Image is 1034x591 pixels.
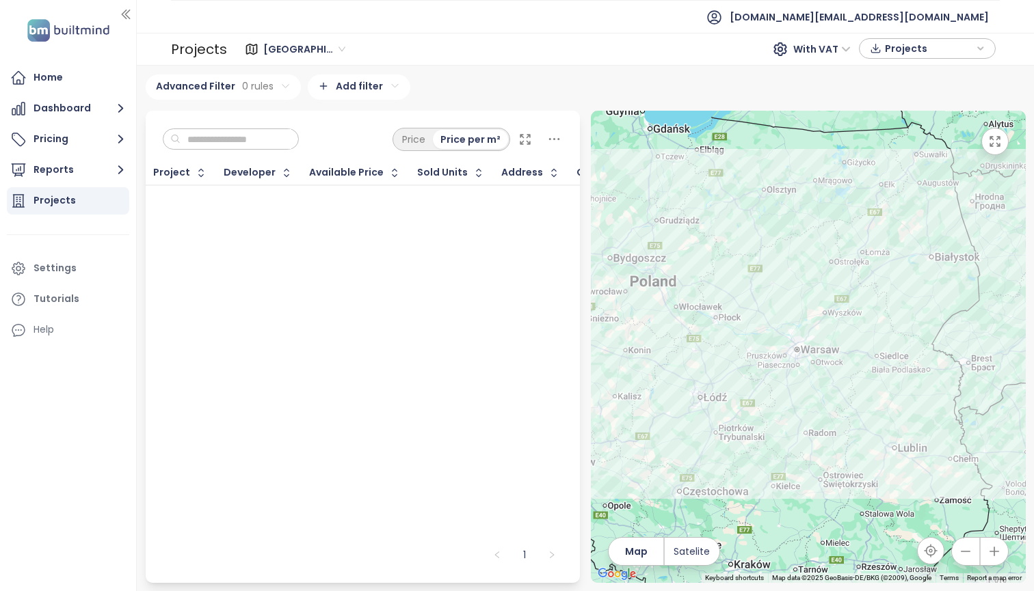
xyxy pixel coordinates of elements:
span: With VAT [793,39,851,59]
a: Report a map error [967,574,1022,581]
button: Satelite [665,538,719,565]
a: Projects [7,187,129,215]
span: Warszawa [263,39,345,59]
div: button [866,38,988,59]
div: Developer [224,168,276,177]
a: Open this area in Google Maps (opens a new window) [594,565,639,583]
button: left [486,544,508,566]
a: Settings [7,255,129,282]
a: Terms (opens in new tab) [940,574,959,581]
img: logo [23,16,114,44]
div: Help [7,316,129,344]
li: Next Page [541,544,563,566]
div: Help [34,321,54,338]
span: Satelite [674,544,710,559]
div: Price per m² [433,130,508,149]
div: Advanced Filter [146,74,301,100]
img: Google [594,565,639,583]
div: Settings [34,260,77,277]
button: right [541,544,563,566]
button: Dashboard [7,95,129,122]
a: Tutorials [7,286,129,313]
span: 0 rules [242,79,274,94]
div: Address [501,168,543,177]
span: Map [625,544,648,559]
span: [DOMAIN_NAME][EMAIL_ADDRESS][DOMAIN_NAME] [730,1,989,33]
li: Previous Page [486,544,508,566]
div: Project [153,168,190,177]
div: Price [395,130,433,149]
span: right [548,551,556,559]
a: Home [7,64,129,92]
a: 1 [514,545,535,565]
button: Pricing [7,126,129,153]
div: Home [34,69,63,86]
div: Add filter [308,74,410,100]
div: Tutorials [34,290,79,307]
div: Construction Start [576,168,673,177]
span: Projects [885,38,973,59]
div: Projects [171,36,227,63]
span: Map data ©2025 GeoBasis-DE/BKG (©2009), Google [772,574,931,581]
button: Keyboard shortcuts [705,573,764,583]
div: Available Price [309,168,384,177]
button: Map [609,538,663,565]
li: 1 [514,544,535,566]
button: Reports [7,156,129,184]
div: Projects [34,192,76,209]
span: Sold Units [417,168,468,177]
span: left [493,551,501,559]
